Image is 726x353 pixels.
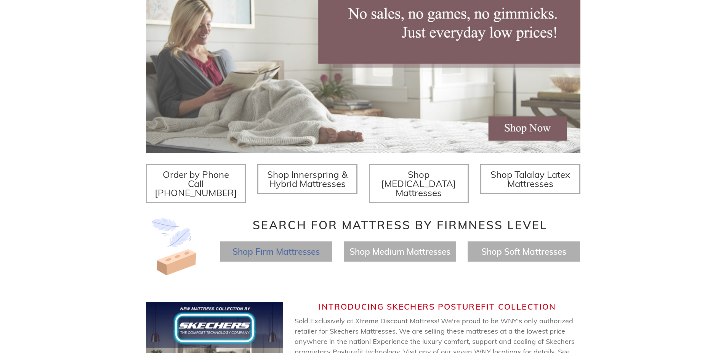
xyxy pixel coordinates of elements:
span: Introducing Skechers Posturefit Collection [319,302,556,311]
span: Shop [MEDICAL_DATA] Mattresses [381,169,456,198]
a: Shop Talalay Latex Mattresses [480,164,580,194]
span: Search for Mattress by Firmness Level [253,218,548,232]
a: Shop Soft Mattresses [481,246,566,257]
a: Shop Innerspring & Hybrid Mattresses [257,164,357,194]
span: Shop Innerspring & Hybrid Mattresses [267,169,348,189]
a: Order by Phone Call [PHONE_NUMBER] [146,164,246,203]
img: Image-of-brick- and-feather-representing-firm-and-soft-feel [146,218,203,275]
a: Shop Firm Mattresses [232,246,320,257]
span: Shop Talalay Latex Mattresses [490,169,570,189]
a: Shop Medium Mattresses [349,246,450,257]
span: Order by Phone Call [PHONE_NUMBER] [155,169,237,198]
a: Shop [MEDICAL_DATA] Mattresses [369,164,469,203]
